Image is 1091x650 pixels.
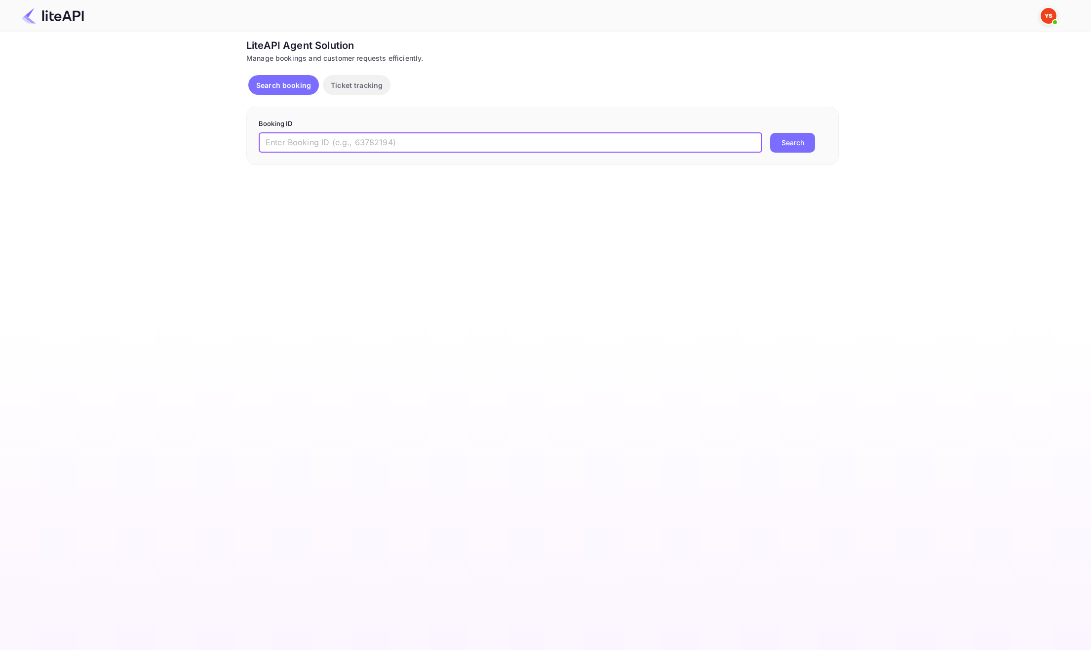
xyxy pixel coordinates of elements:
[259,119,826,129] p: Booking ID
[770,133,815,153] button: Search
[331,80,383,90] p: Ticket tracking
[22,8,84,24] img: LiteAPI Logo
[246,38,839,53] div: LiteAPI Agent Solution
[259,133,762,153] input: Enter Booking ID (e.g., 63782194)
[1041,8,1056,24] img: Yandex Support
[256,80,311,90] p: Search booking
[246,53,839,63] div: Manage bookings and customer requests efficiently.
